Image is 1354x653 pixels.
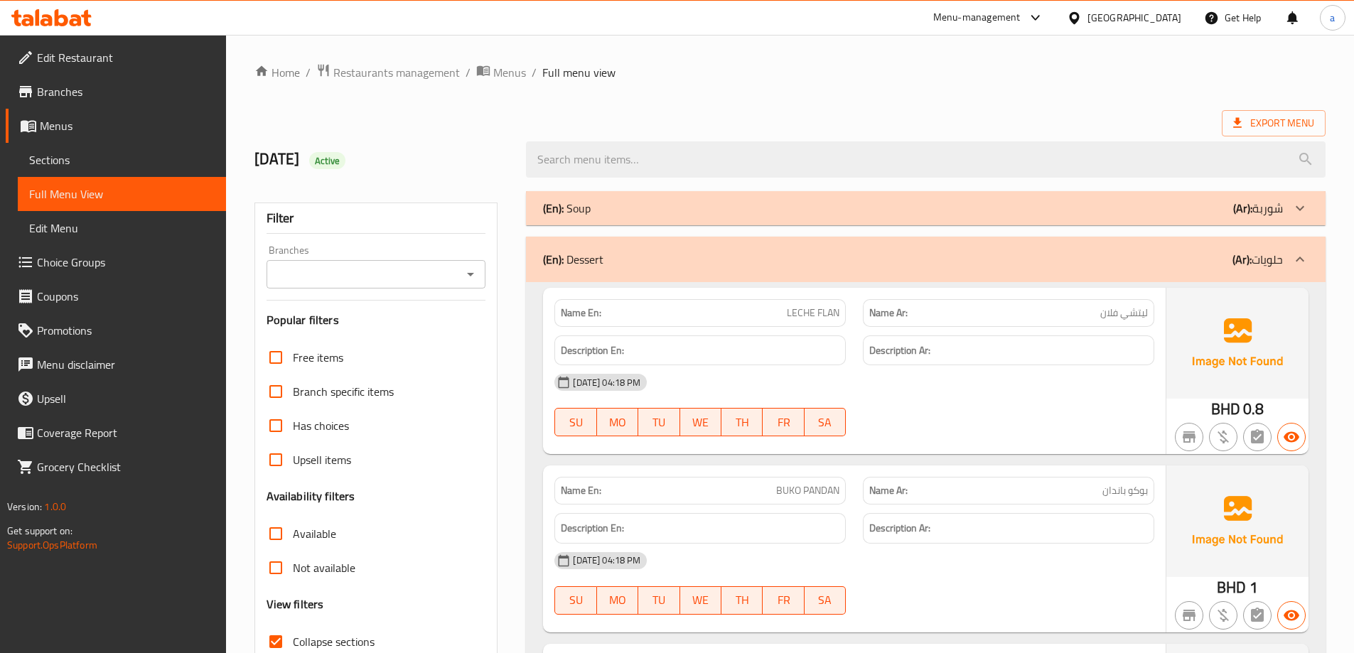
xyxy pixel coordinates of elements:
span: 1 [1250,573,1258,601]
nav: breadcrumb [254,63,1326,82]
strong: Description En: [561,519,624,537]
strong: Description Ar: [869,519,930,537]
strong: Name En: [561,483,601,498]
button: FR [763,586,804,615]
img: Ae5nvW7+0k+MAAAAAElFTkSuQmCC [1166,288,1309,399]
a: Menu disclaimer [6,347,226,382]
a: Restaurants management [316,63,460,82]
strong: Description En: [561,342,624,360]
span: TH [727,412,757,433]
span: WE [686,590,716,610]
div: (En): Soup(Ar):شوربة [526,191,1326,225]
a: Upsell [6,382,226,416]
a: Coupons [6,279,226,313]
span: SU [561,412,591,433]
a: Menus [6,109,226,143]
button: TH [721,408,763,436]
button: Open [461,264,480,284]
a: Menus [476,63,526,82]
a: Grocery Checklist [6,450,226,484]
button: Not has choices [1243,423,1272,451]
button: Available [1277,601,1306,630]
b: (En): [543,198,564,219]
span: Menus [493,64,526,81]
span: WE [686,412,716,433]
span: Collapse sections [293,633,375,650]
span: SA [810,412,840,433]
span: Get support on: [7,522,72,540]
span: Upsell [37,390,215,407]
span: Not available [293,559,355,576]
a: Promotions [6,313,226,347]
h3: View filters [267,596,324,612]
span: MO [603,590,633,610]
span: Free items [293,349,343,366]
span: Promotions [37,322,215,339]
span: SA [810,590,840,610]
b: (En): [543,249,564,270]
h3: Availability filters [267,488,355,504]
button: Available [1277,423,1306,451]
a: Edit Menu [18,211,226,245]
li: / [532,64,537,81]
a: Support.OpsPlatform [7,536,97,554]
span: Export Menu [1222,110,1326,136]
strong: Name Ar: [869,306,908,320]
span: FR [768,412,798,433]
div: Active [309,152,346,169]
p: حلويات [1232,251,1283,268]
button: FR [763,408,804,436]
strong: Name En: [561,306,601,320]
button: TU [638,586,679,615]
span: Export Menu [1233,114,1314,132]
b: (Ar): [1232,249,1252,270]
li: / [466,64,471,81]
span: TH [727,590,757,610]
b: (Ar): [1233,198,1252,219]
p: Soup [543,200,591,217]
h3: Popular filters [267,312,486,328]
span: Full menu view [542,64,616,81]
strong: Name Ar: [869,483,908,498]
span: Available [293,525,336,542]
span: BHD [1211,395,1240,423]
button: SA [805,408,846,436]
span: Branches [37,83,215,100]
span: FR [768,590,798,610]
span: Upsell items [293,451,351,468]
button: WE [680,408,721,436]
span: بوكو باندان [1102,483,1148,498]
button: Purchased item [1209,423,1237,451]
button: MO [597,408,638,436]
li: / [306,64,311,81]
span: Version: [7,497,42,516]
span: Active [309,154,346,168]
span: Restaurants management [333,64,460,81]
span: LECHE FLAN [787,306,839,320]
button: Not has choices [1243,601,1272,630]
span: 1.0.0 [44,497,66,516]
span: Menu disclaimer [37,356,215,373]
a: Branches [6,75,226,109]
span: Menus [40,117,215,134]
button: Not branch specific item [1175,423,1203,451]
span: a [1330,10,1335,26]
span: Full Menu View [29,185,215,203]
span: Grocery Checklist [37,458,215,475]
a: Edit Restaurant [6,41,226,75]
a: Sections [18,143,226,177]
span: [DATE] 04:18 PM [567,554,646,567]
button: TU [638,408,679,436]
div: (En): Dessert(Ar):حلويات [526,237,1326,282]
h2: [DATE] [254,149,510,170]
span: Coupons [37,288,215,305]
button: WE [680,586,721,615]
button: TH [721,586,763,615]
strong: Description Ar: [869,342,930,360]
a: Full Menu View [18,177,226,211]
span: MO [603,412,633,433]
input: search [526,141,1326,178]
span: BUKO PANDAN [776,483,839,498]
span: 0.8 [1243,395,1264,423]
span: Has choices [293,417,349,434]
